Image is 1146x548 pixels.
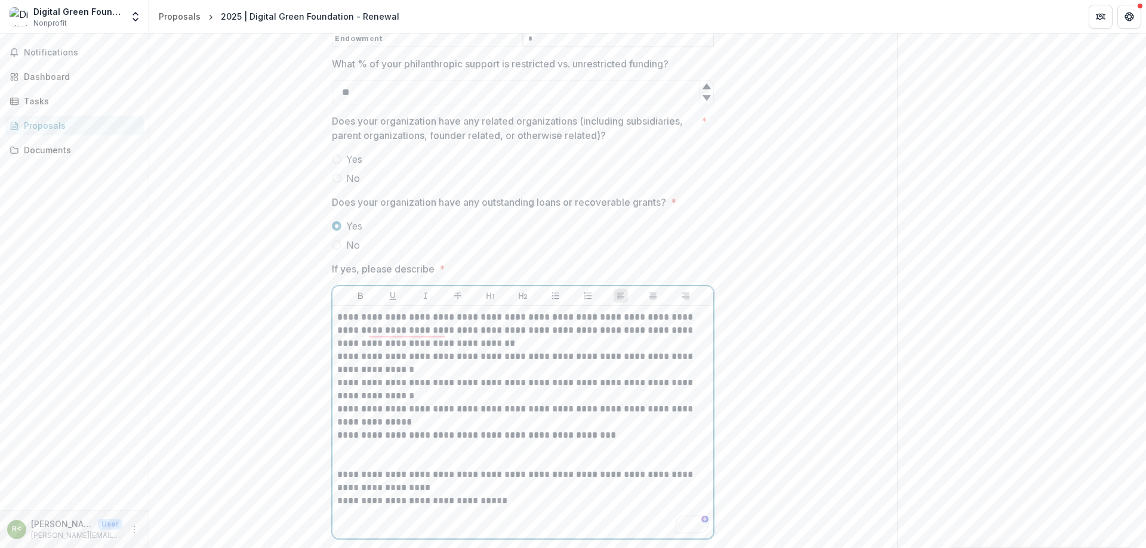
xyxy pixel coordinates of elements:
button: Strike [451,289,465,303]
div: Proposals [24,119,134,132]
button: Heading 2 [516,289,530,303]
button: Align Center [646,289,660,303]
span: Yes [346,219,362,233]
a: Documents [5,140,144,160]
button: More [127,522,141,537]
button: Align Right [679,289,693,303]
img: Digital Green Foundation [10,7,29,26]
p: If yes, please describe [332,262,435,276]
a: Proposals [5,116,144,135]
div: Proposals [159,10,201,23]
span: Nonprofit [33,18,67,29]
div: Documents [24,144,134,156]
th: Endowment [332,31,523,47]
p: What % of your philanthropic support is restricted vs. unrestricted funding? [332,57,668,71]
p: Does your organization have any related organizations (including subsidiaries, parent organizatio... [332,114,697,143]
button: Ordered List [581,289,595,303]
button: Bold [353,289,368,303]
button: Italicize [418,289,433,303]
button: Notifications [5,43,144,62]
div: Digital Green Foundation [33,5,122,18]
button: Get Help [1117,5,1141,29]
p: [PERSON_NAME] <[PERSON_NAME][EMAIL_ADDRESS][DOMAIN_NAME]> <[PERSON_NAME][EMAIL_ADDRESS][DOMAIN_NA... [31,518,93,530]
p: User [98,519,122,530]
div: Dashboard [24,70,134,83]
div: Tasks [24,95,134,107]
span: No [346,238,360,252]
button: Underline [386,289,400,303]
a: Tasks [5,91,144,111]
a: Dashboard [5,67,144,86]
button: Align Left [614,289,628,303]
span: No [346,171,360,185]
button: Bullet List [549,289,563,303]
div: To enrich screen reader interactions, please activate Accessibility in Grammarly extension settings [337,311,708,534]
p: Does your organization have any outstanding loans or recoverable grants? [332,195,666,209]
div: 2025 | Digital Green Foundation - Renewal [221,10,399,23]
button: Heading 1 [483,289,498,303]
a: Proposals [154,8,205,25]
span: Yes [346,152,362,166]
div: Ryan Owen <ryan@digitalgreen.org> <ryan@digitalgreen.org> [12,525,21,533]
span: Notifications [24,48,139,58]
p: [PERSON_NAME][EMAIL_ADDRESS][DOMAIN_NAME] [31,530,122,541]
nav: breadcrumb [154,8,404,25]
button: Open entity switcher [127,5,144,29]
button: Partners [1089,5,1113,29]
